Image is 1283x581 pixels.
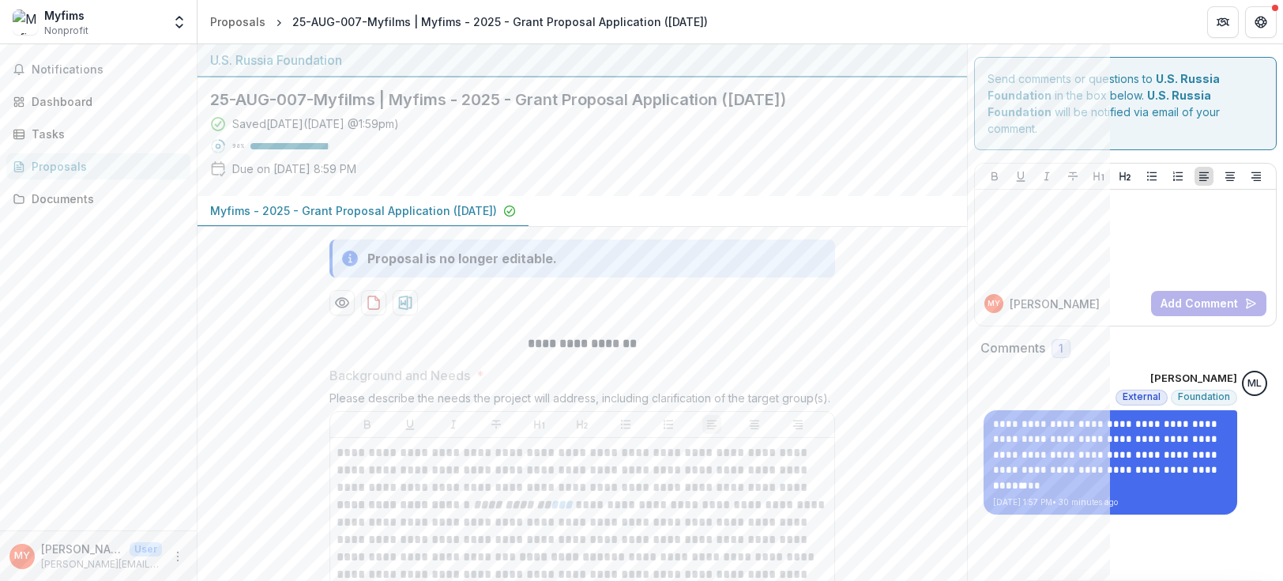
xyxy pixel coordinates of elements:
[1150,371,1237,387] p: [PERSON_NAME]
[980,341,1045,356] h2: Comments
[988,300,1000,307] div: Marianna Yarovskaya
[993,496,1228,508] p: [DATE] 1:57 PM • 30 minutes ago
[616,415,635,434] button: Bullet List
[210,202,497,219] p: Myfims - 2025 - Grant Proposal Application ([DATE])
[232,115,399,132] div: Saved [DATE] ( [DATE] @ 1:59pm )
[1195,167,1213,186] button: Align Left
[1207,6,1239,38] button: Partners
[1168,167,1187,186] button: Ordered List
[6,121,190,147] a: Tasks
[1059,342,1063,356] span: 1
[329,366,470,385] p: Background and Needs
[1151,291,1266,316] button: Add Comment
[393,290,418,315] button: download-proposal
[41,541,123,557] p: [PERSON_NAME]
[329,391,835,411] div: Please describe the needs the project will address, including clarification of the target group(s).
[168,6,190,38] button: Open entity switcher
[573,415,592,434] button: Heading 2
[487,415,506,434] button: Strike
[1063,167,1082,186] button: Strike
[210,51,954,70] div: U.S. Russia Foundation
[329,290,355,315] button: Preview f4fb87a2-9b35-42ba-a653-f52f0b468502-0.pdf
[1123,391,1161,402] span: External
[130,542,162,556] p: User
[702,415,721,434] button: Align Left
[1142,167,1161,186] button: Bullet List
[32,158,178,175] div: Proposals
[1247,379,1262,389] div: Maria Lvova
[1178,391,1230,402] span: Foundation
[204,10,714,33] nav: breadcrumb
[985,167,1004,186] button: Bold
[1245,6,1277,38] button: Get Help
[401,415,420,434] button: Underline
[788,415,807,434] button: Align Right
[1089,167,1108,186] button: Heading 1
[361,290,386,315] button: download-proposal
[32,191,178,207] div: Documents
[204,10,272,33] a: Proposals
[444,415,463,434] button: Italicize
[745,415,764,434] button: Align Center
[210,13,265,30] div: Proposals
[6,186,190,212] a: Documents
[1116,167,1134,186] button: Heading 2
[14,551,30,561] div: Marianna Yarovskaya
[1037,167,1056,186] button: Italicize
[367,249,557,268] div: Proposal is no longer editable.
[210,90,929,109] h2: 25-AUG-007-Myfilms | Myfims - 2025 - Grant Proposal Application ([DATE])
[32,126,178,142] div: Tasks
[1247,167,1266,186] button: Align Right
[232,160,356,177] p: Due on [DATE] 8:59 PM
[6,153,190,179] a: Proposals
[659,415,678,434] button: Ordered List
[6,57,190,82] button: Notifications
[41,557,162,572] p: [PERSON_NAME][EMAIL_ADDRESS][DOMAIN_NAME]
[1221,167,1240,186] button: Align Center
[1010,296,1100,312] p: [PERSON_NAME]
[232,141,244,152] p: 98 %
[32,93,178,110] div: Dashboard
[168,547,187,566] button: More
[44,7,88,24] div: Myfims
[974,57,1277,150] div: Send comments or questions to in the box below. will be notified via email of your comment.
[44,24,88,38] span: Nonprofit
[530,415,549,434] button: Heading 1
[13,9,38,35] img: Myfims
[32,63,184,77] span: Notifications
[1011,167,1030,186] button: Underline
[358,415,377,434] button: Bold
[6,89,190,115] a: Dashboard
[292,13,708,30] div: 25-AUG-007-Myfilms | Myfims - 2025 - Grant Proposal Application ([DATE])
